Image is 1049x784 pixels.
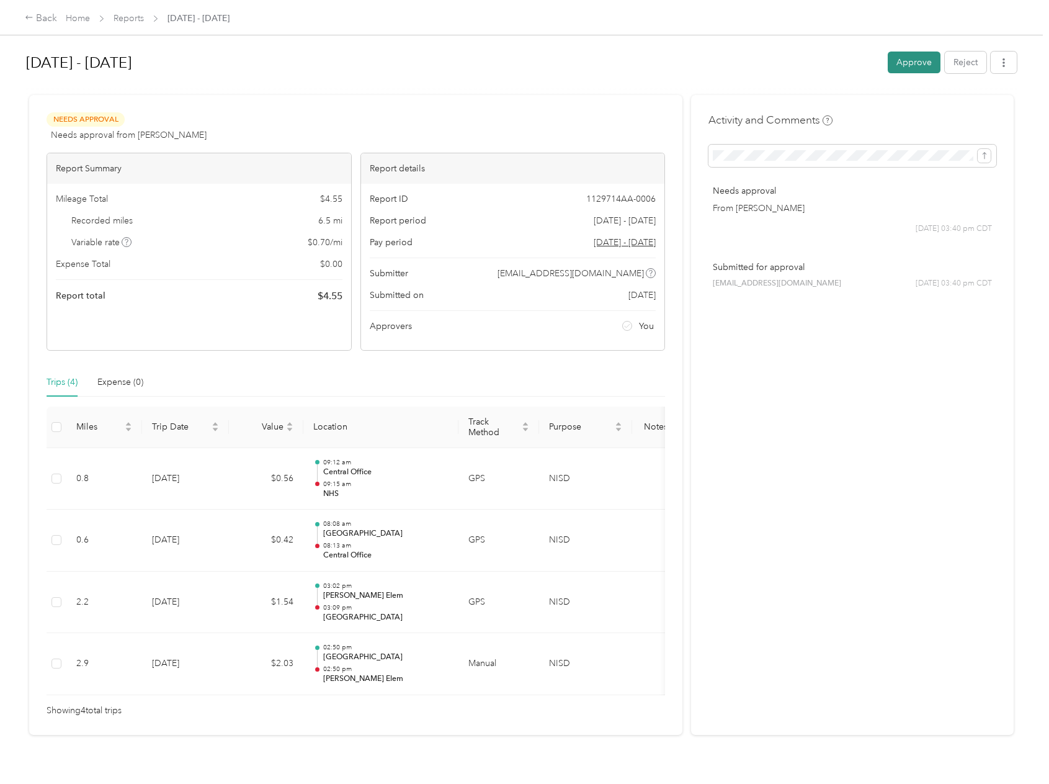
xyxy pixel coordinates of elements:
[66,572,142,634] td: 2.2
[51,128,207,142] span: Needs approval from [PERSON_NAME]
[76,421,122,432] span: Miles
[66,633,142,695] td: 2.9
[212,426,219,433] span: caret-down
[47,153,351,184] div: Report Summary
[142,510,229,572] td: [DATE]
[229,510,303,572] td: $0.42
[628,289,656,302] span: [DATE]
[323,603,449,612] p: 03:09 pm
[323,674,449,685] p: [PERSON_NAME] Elem
[303,407,458,448] th: Location
[47,376,78,389] div: Trips (4)
[586,192,656,205] span: 1129714AA-0006
[323,582,449,590] p: 03:02 pm
[152,421,209,432] span: Trip Date
[114,13,144,24] a: Reports
[323,541,449,550] p: 08:13 am
[212,420,219,428] span: caret-up
[25,11,57,26] div: Back
[549,421,612,432] span: Purpose
[370,267,408,280] span: Submitter
[708,112,833,128] h4: Activity and Comments
[370,289,424,302] span: Submitted on
[615,420,622,428] span: caret-up
[320,258,342,271] span: $ 0.00
[71,214,133,227] span: Recorded miles
[229,572,303,634] td: $1.54
[47,704,122,718] span: Showing 4 total trips
[458,510,539,572] td: GPS
[632,407,679,448] th: Notes
[323,550,449,561] p: Central Office
[56,289,105,302] span: Report total
[323,489,449,500] p: NHS
[286,420,293,428] span: caret-up
[539,633,632,695] td: NISD
[66,510,142,572] td: 0.6
[323,665,449,674] p: 02:50 pm
[66,13,90,24] a: Home
[370,236,413,249] span: Pay period
[323,612,449,623] p: [GEOGRAPHIC_DATA]
[323,528,449,539] p: [GEOGRAPHIC_DATA]
[370,320,412,333] span: Approvers
[323,643,449,652] p: 02:50 pm
[916,223,992,235] span: [DATE] 03:40 pm CDT
[66,407,142,448] th: Miles
[458,407,539,448] th: Track Method
[594,214,656,227] span: [DATE] - [DATE]
[308,236,342,249] span: $ 0.70 / mi
[323,652,449,663] p: [GEOGRAPHIC_DATA]
[125,426,132,433] span: caret-down
[458,633,539,695] td: Manual
[323,590,449,602] p: [PERSON_NAME] Elem
[56,258,110,271] span: Expense Total
[713,278,841,289] span: [EMAIL_ADDRESS][DOMAIN_NAME]
[71,236,132,249] span: Variable rate
[916,278,992,289] span: [DATE] 03:40 pm CDT
[713,261,992,274] p: Submitted for approval
[498,267,644,280] span: [EMAIL_ADDRESS][DOMAIN_NAME]
[97,376,143,389] div: Expense (0)
[125,420,132,428] span: caret-up
[142,572,229,634] td: [DATE]
[239,421,283,432] span: Value
[361,153,665,184] div: Report details
[323,520,449,528] p: 08:08 am
[458,572,539,634] td: GPS
[142,407,229,448] th: Trip Date
[888,52,940,73] button: Approve
[142,633,229,695] td: [DATE]
[47,112,125,127] span: Needs Approval
[286,426,293,433] span: caret-down
[539,510,632,572] td: NISD
[980,714,1049,784] iframe: Everlance-gr Chat Button Frame
[458,448,539,510] td: GPS
[945,52,986,73] button: Reject
[370,192,408,205] span: Report ID
[639,320,654,333] span: You
[318,289,342,304] span: $ 4.55
[539,448,632,510] td: NISD
[66,448,142,510] td: 0.8
[713,202,992,215] p: From [PERSON_NAME]
[594,236,656,249] span: Go to pay period
[615,426,622,433] span: caret-down
[713,184,992,197] p: Needs approval
[318,214,342,227] span: 6.5 mi
[522,426,529,433] span: caret-down
[167,12,230,25] span: [DATE] - [DATE]
[323,458,449,467] p: 09:12 am
[229,407,303,448] th: Value
[539,572,632,634] td: NISD
[539,407,632,448] th: Purpose
[229,633,303,695] td: $2.03
[323,480,449,489] p: 09:15 am
[370,214,426,227] span: Report period
[26,48,879,78] h1: Aug 1 - 31, 2025
[522,420,529,428] span: caret-up
[320,192,342,205] span: $ 4.55
[229,448,303,510] td: $0.56
[142,448,229,510] td: [DATE]
[56,192,108,205] span: Mileage Total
